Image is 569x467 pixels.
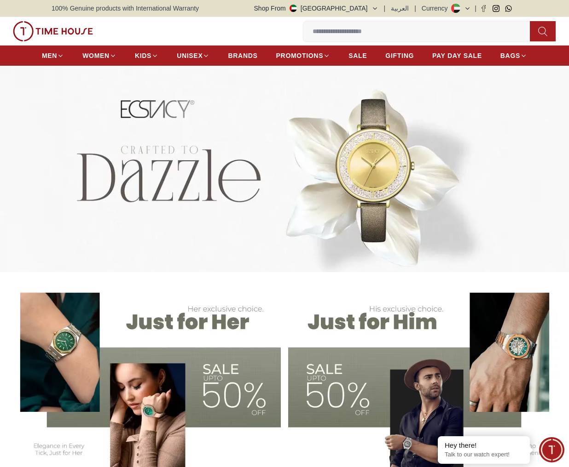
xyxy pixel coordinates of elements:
[254,4,378,13] button: Shop From[GEOGRAPHIC_DATA]
[480,5,487,12] a: Facebook
[432,51,482,60] span: PAY DAY SALE
[500,47,527,64] a: BAGS
[82,51,110,60] span: WOMEN
[505,5,512,12] a: Whatsapp
[82,47,116,64] a: WOMEN
[384,4,386,13] span: |
[135,47,158,64] a: KIDS
[475,4,476,13] span: |
[445,451,523,459] p: Talk to our watch expert!
[414,4,416,13] span: |
[276,51,324,60] span: PROMOTIONS
[348,47,367,64] a: SALE
[42,47,64,64] a: MEN
[228,51,257,60] span: BRANDS
[177,51,203,60] span: UNISEX
[52,4,199,13] span: 100% Genuine products with International Warranty
[348,51,367,60] span: SALE
[276,47,331,64] a: PROMOTIONS
[391,4,409,13] button: العربية
[13,21,93,41] img: ...
[228,47,257,64] a: BRANDS
[290,5,297,12] img: United Arab Emirates
[500,51,520,60] span: BAGS
[42,51,57,60] span: MEN
[135,51,151,60] span: KIDS
[177,47,209,64] a: UNISEX
[493,5,499,12] a: Instagram
[432,47,482,64] a: PAY DAY SALE
[422,4,452,13] div: Currency
[445,441,523,450] div: Hey there!
[539,437,564,462] div: Chat Widget
[385,51,414,60] span: GIFTING
[385,47,414,64] a: GIFTING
